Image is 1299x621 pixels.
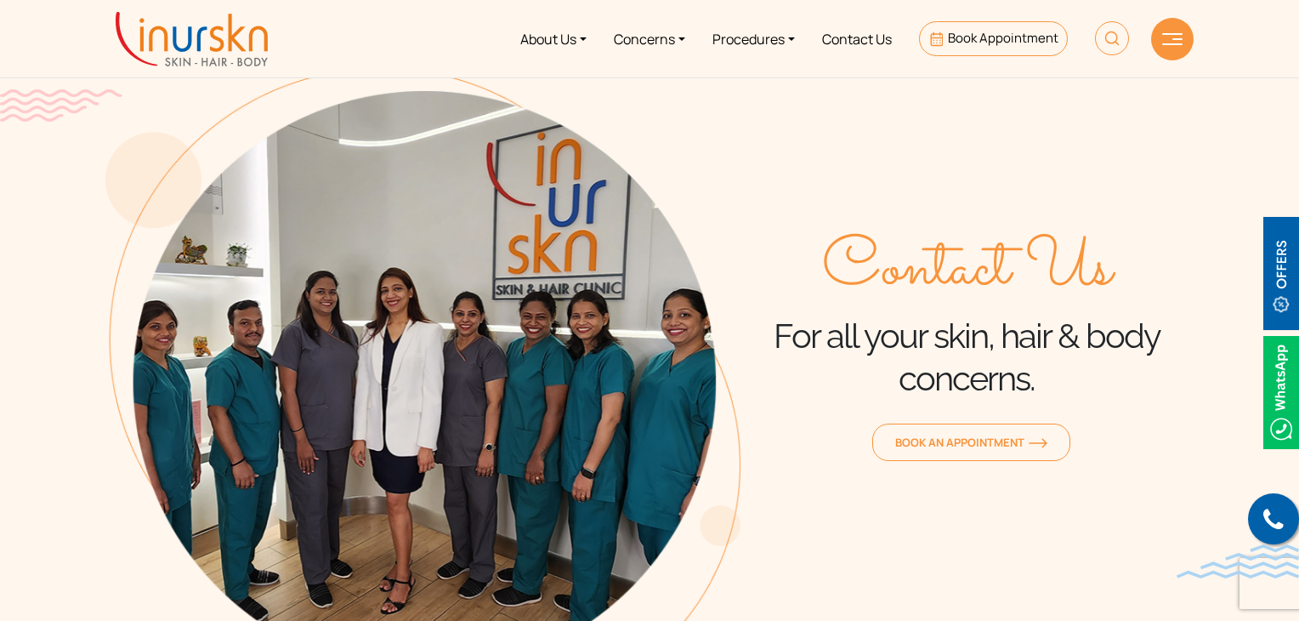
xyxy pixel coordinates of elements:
a: About Us [507,7,600,71]
a: Whatsappicon [1263,382,1299,401]
a: Book Appointment [919,21,1068,56]
img: hamLine.svg [1162,33,1183,45]
span: Book Appointment [948,29,1058,47]
a: Procedures [699,7,808,71]
img: orange-arrow [1029,438,1047,448]
img: bluewave [1177,544,1299,578]
div: For all your skin, hair & body concerns. [740,231,1194,400]
span: Book an Appointment [895,435,1047,450]
a: Contact Us [808,7,905,71]
img: Whatsappicon [1263,336,1299,449]
img: offerBt [1263,217,1299,330]
a: Book an Appointmentorange-arrow [872,424,1070,461]
img: inurskn-logo [116,12,268,66]
a: Concerns [600,7,699,71]
img: HeaderSearch [1095,21,1129,55]
span: Contact Us [822,231,1112,308]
